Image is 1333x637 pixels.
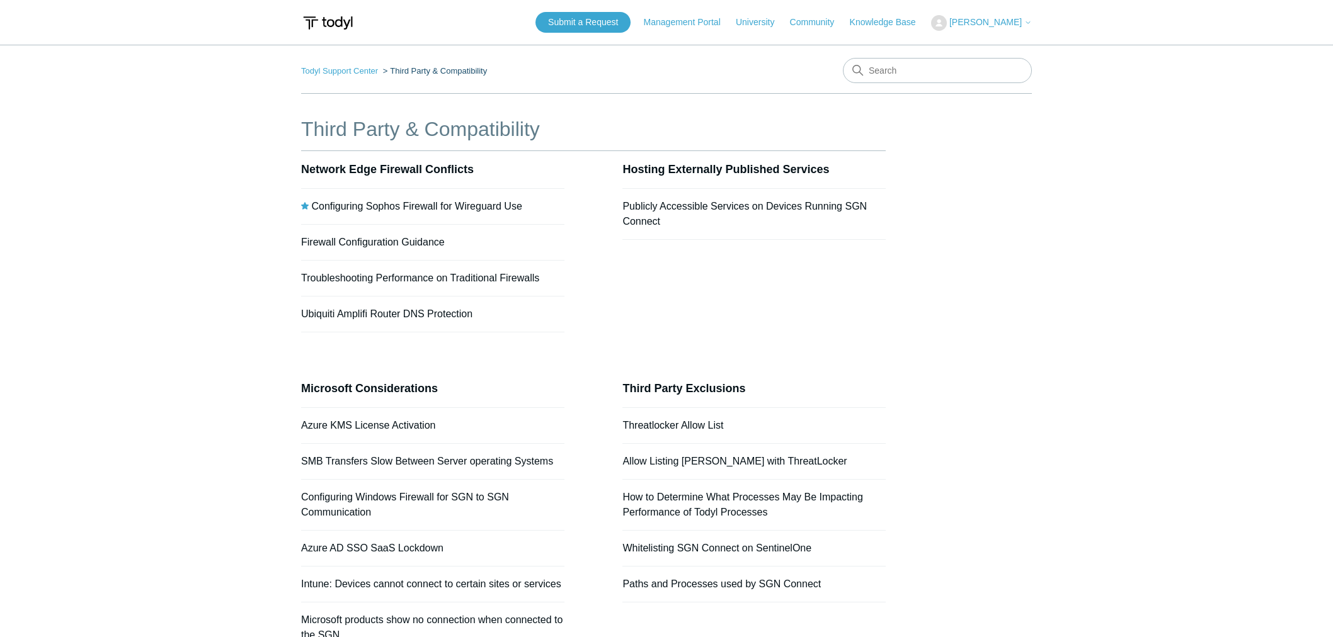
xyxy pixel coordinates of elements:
[301,66,380,76] li: Todyl Support Center
[622,382,745,395] a: Third Party Exclusions
[736,16,787,29] a: University
[622,578,821,589] a: Paths and Processes used by SGN Connect
[301,66,378,76] a: Todyl Support Center
[535,12,631,33] a: Submit a Request
[301,492,509,517] a: Configuring Windows Firewall for SGN to SGN Communication
[931,15,1032,31] button: [PERSON_NAME]
[311,201,522,211] a: Configuring Sophos Firewall for Wireguard Use
[644,16,733,29] a: Management Portal
[301,163,474,176] a: Network Edge Firewall Conflicts
[301,578,561,589] a: Intune: Devices cannot connect to certain sites or services
[622,420,723,431] a: Threatlocker Allow List
[301,456,553,466] a: SMB Transfers Slow Between Server operating Systems
[301,273,539,283] a: Troubleshooting Performance on Traditional Firewalls
[949,17,1022,27] span: [PERSON_NAME]
[301,237,445,247] a: Firewall Configuration Guidance
[301,543,443,553] a: Azure AD SSO SaaS Lockdown
[301,114,886,144] h1: Third Party & Compatibility
[301,308,472,319] a: Ubiquiti Amplifi Router DNS Protection
[850,16,929,29] a: Knowledge Base
[843,58,1032,83] input: Search
[622,543,811,553] a: Whitelisting SGN Connect on SentinelOne
[622,163,829,176] a: Hosting Externally Published Services
[301,202,309,210] svg: Promoted article
[301,420,435,431] a: Azure KMS License Activation
[622,492,862,517] a: How to Determine What Processes May Be Impacting Performance of Todyl Processes
[622,201,867,227] a: Publicly Accessible Services on Devices Running SGN Connect
[301,11,355,35] img: Todyl Support Center Help Center home page
[790,16,847,29] a: Community
[301,382,438,395] a: Microsoft Considerations
[380,66,487,76] li: Third Party & Compatibility
[622,456,847,466] a: Allow Listing [PERSON_NAME] with ThreatLocker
